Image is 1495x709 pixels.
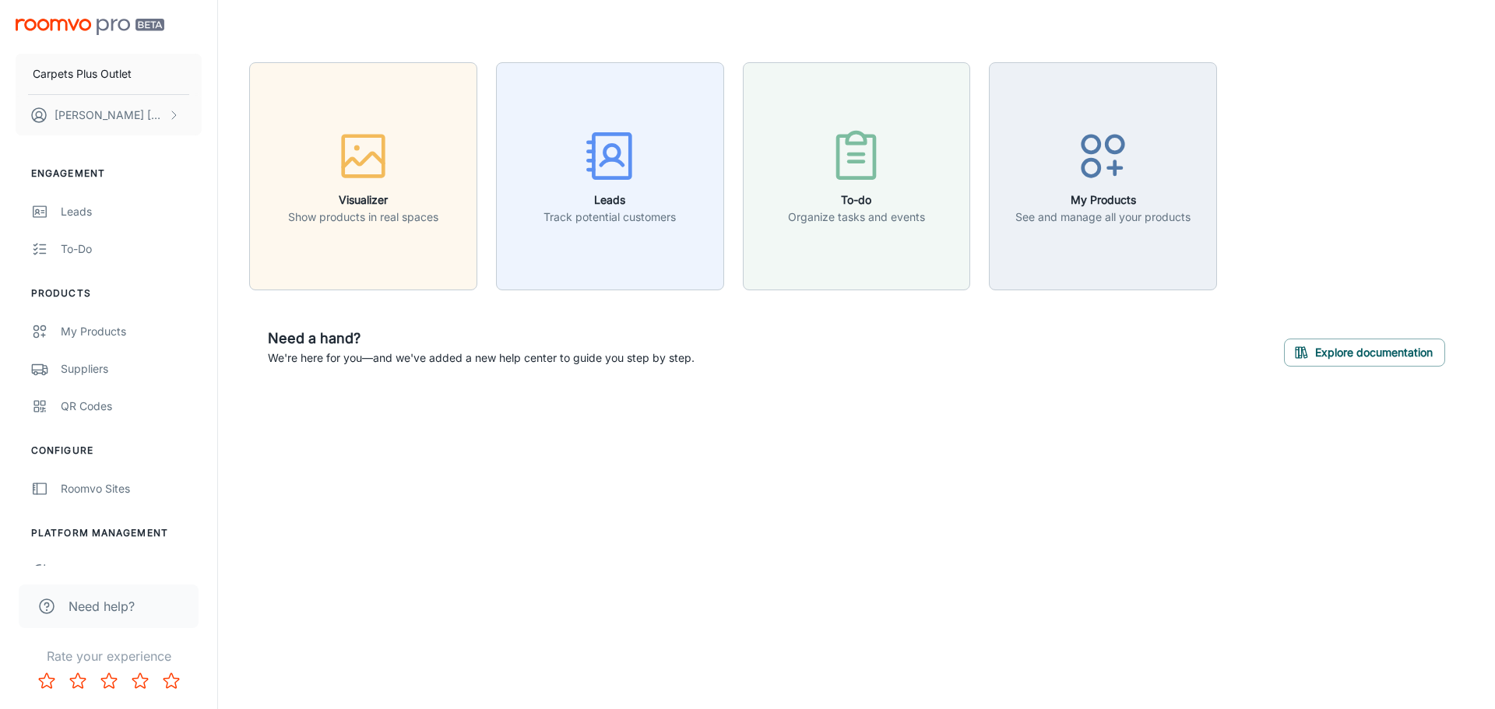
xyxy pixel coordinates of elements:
[61,240,202,258] div: To-do
[989,167,1217,183] a: My ProductsSee and manage all your products
[61,323,202,340] div: My Products
[16,54,202,94] button: Carpets Plus Outlet
[268,349,695,367] p: We're here for you—and we've added a new help center to guide you step by step.
[55,107,164,124] p: [PERSON_NAME] [PERSON_NAME]
[61,203,202,220] div: Leads
[61,398,202,415] div: QR Codes
[496,62,724,290] button: LeadsTrack potential customers
[16,95,202,135] button: [PERSON_NAME] [PERSON_NAME]
[788,209,925,226] p: Organize tasks and events
[61,360,202,377] div: Suppliers
[288,209,438,226] p: Show products in real spaces
[1284,339,1445,367] button: Explore documentation
[1015,191,1191,209] h6: My Products
[743,167,971,183] a: To-doOrganize tasks and events
[16,19,164,35] img: Roomvo PRO Beta
[1284,343,1445,359] a: Explore documentation
[288,191,438,209] h6: Visualizer
[33,65,132,82] p: Carpets Plus Outlet
[249,62,477,290] button: VisualizerShow products in real spaces
[743,62,971,290] button: To-doOrganize tasks and events
[496,167,724,183] a: LeadsTrack potential customers
[788,191,925,209] h6: To-do
[543,209,676,226] p: Track potential customers
[989,62,1217,290] button: My ProductsSee and manage all your products
[1015,209,1191,226] p: See and manage all your products
[543,191,676,209] h6: Leads
[268,328,695,349] h6: Need a hand?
